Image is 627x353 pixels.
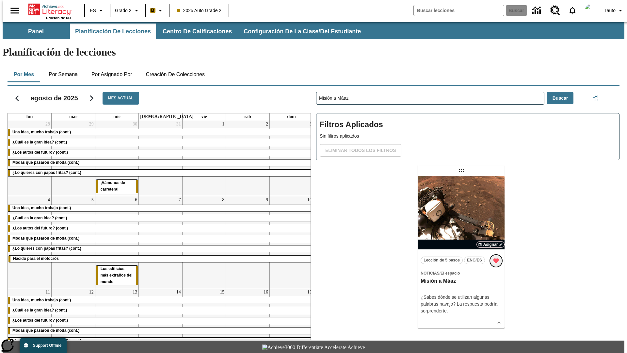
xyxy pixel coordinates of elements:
[90,196,95,204] a: 5 de agosto de 2025
[483,242,498,247] span: Asignar
[440,271,441,276] span: /
[12,206,71,210] span: Una idea, mucho trabajo (cont.)
[139,196,183,288] td: 7 de agosto de 2025
[269,196,313,288] td: 10 de agosto de 2025
[12,226,68,230] span: ¿Los autos del futuro? (cont.)
[95,120,139,196] td: 30 de julio de 2025
[424,257,460,264] span: Lección de 5 pasos
[157,24,237,39] button: Centro de calificaciones
[83,90,100,107] button: Seguir
[101,266,133,284] span: Los edificios más extraños del mundo
[46,16,71,20] span: Edición de NJ
[12,140,67,144] span: ¿Cuál es la gran idea? (cont.)
[546,2,564,19] a: Centro de recursos, Se abrirá en una pestaña nueva.
[581,2,602,19] button: Escoja un nuevo avatar
[148,5,167,16] button: Boost El color de la clase es anaranjado claro. Cambiar el color de la clase.
[112,113,122,120] a: miércoles
[134,196,138,204] a: 6 de agosto de 2025
[28,2,71,20] div: Portada
[8,205,313,211] div: Una idea, mucho trabajo (cont.)
[221,196,226,204] a: 8 de agosto de 2025
[12,170,81,175] span: ¿Lo quieres con papas fritas? (cont.)
[265,196,269,204] a: 9 de agosto de 2025
[494,318,504,328] button: Ver más
[421,294,502,314] div: ¿Sabes dónde se utilizan algunas palabras navajo? La respuesta podría sorprenderte.
[421,270,502,277] span: Tema: Noticias/El espacio
[467,257,482,264] span: ENG/ES
[88,120,95,128] a: 29 de julio de 2025
[2,83,311,340] div: Calendario
[8,256,313,262] div: Nacido para el motocrós
[44,120,51,128] a: 28 de julio de 2025
[226,196,270,288] td: 9 de agosto de 2025
[12,216,67,220] span: ¿Cuál es la gran idea? (cont.)
[269,120,313,196] td: 3 de agosto de 2025
[3,24,367,39] div: Subbarra de navegación
[96,266,138,285] div: Los edificios más extraños del mundo
[200,113,208,120] a: viernes
[221,120,226,128] a: 1 de agosto de 2025
[8,160,313,166] div: Modas que pasaron de moda (cont.)
[547,92,573,105] button: Buscar
[139,120,183,196] td: 31 de julio de 2025
[308,120,313,128] a: 3 de agosto de 2025
[8,215,313,222] div: ¿Cuál es la gran idea? (cont.)
[3,24,69,39] button: Panel
[139,113,195,120] a: jueves
[103,92,139,105] button: Mes actual
[311,83,619,340] div: Buscar
[5,1,24,20] button: Abrir el menú lateral
[316,92,544,104] input: Buscar lecciones
[44,288,51,296] a: 11 de agosto de 2025
[8,235,313,242] div: Modas que pasaron de moda (cont.)
[12,130,71,134] span: Una idea, mucho trabajo (cont.)
[8,338,313,344] div: ¿Lo quieres con papas fritas? (cont.)
[96,180,138,193] div: ¡Vámonos de carretera!
[12,328,79,333] span: Modas que pasaron de moda (cont.)
[604,7,616,14] span: Tauto
[243,113,252,120] a: sábado
[70,24,156,39] button: Planificación de lecciones
[316,113,619,160] div: Filtros Aplicados
[226,120,270,196] td: 2 de agosto de 2025
[12,308,67,312] span: ¿Cuál es la gran idea? (cont.)
[286,113,297,120] a: domingo
[320,133,616,140] p: Sin filtros aplicados
[564,2,581,19] a: Notificaciones
[177,7,222,14] span: 2025 Auto Grade 2
[12,318,68,323] span: ¿Los autos del futuro? (cont.)
[20,338,67,353] button: Support Offline
[8,170,313,176] div: ¿Lo quieres con papas fritas? (cont.)
[8,120,52,196] td: 28 de julio de 2025
[12,246,81,251] span: ¿Lo quieres con papas fritas? (cont.)
[265,120,269,128] a: 2 de agosto de 2025
[95,196,139,288] td: 6 de agosto de 2025
[8,307,313,314] div: ¿Cuál es la gran idea? (cont.)
[528,2,546,20] a: Centro de información
[28,3,71,16] a: Portada
[115,7,132,14] span: Grado 2
[3,46,624,58] h1: Planificación de lecciones
[306,196,313,204] a: 10 de agosto de 2025
[490,255,502,267] button: Remover de Favoritas
[306,288,313,296] a: 17 de agosto de 2025
[8,149,313,156] div: ¿Los autos del futuro? (cont.)
[418,176,505,328] div: lesson details
[8,297,313,304] div: Una idea, mucho trabajo (cont.)
[421,257,463,264] button: Lección de 5 pasos
[52,120,95,196] td: 29 de julio de 2025
[87,5,108,16] button: Lenguaje: ES, Selecciona un idioma
[262,288,269,296] a: 16 de agosto de 2025
[33,343,61,348] span: Support Offline
[46,196,51,204] a: 4 de agosto de 2025
[12,298,71,302] span: Una idea, mucho trabajo (cont.)
[602,5,627,16] button: Perfil/Configuración
[262,345,365,350] img: Achieve3000 Differentiate Accelerate Achieve
[589,91,603,104] button: Menú lateral de filtros
[8,67,40,82] button: Por mes
[421,271,439,276] span: Noticias
[175,120,182,128] a: 31 de julio de 2025
[175,288,182,296] a: 14 de agosto de 2025
[182,196,226,288] td: 8 de agosto de 2025
[131,120,138,128] a: 30 de julio de 2025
